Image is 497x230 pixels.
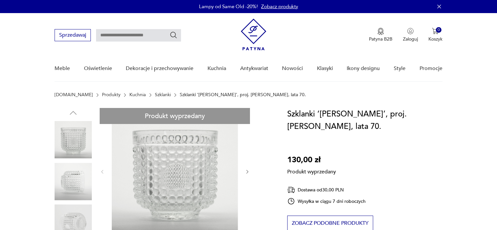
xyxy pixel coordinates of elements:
[347,56,380,81] a: Ikony designu
[287,197,366,205] div: Wysyłka w ciągu 7 dni roboczych
[436,27,441,33] div: 0
[432,28,439,34] img: Ikona koszyka
[369,36,392,42] p: Patyna B2B
[84,56,112,81] a: Oświetlenie
[240,56,268,81] a: Antykwariat
[261,3,298,10] a: Zobacz produkty
[403,28,418,42] button: Zaloguj
[282,56,303,81] a: Nowości
[407,28,414,34] img: Ikonka użytkownika
[287,186,295,194] img: Ikona dostawy
[369,28,392,42] a: Ikona medaluPatyna B2B
[241,19,266,50] img: Patyna - sklep z meblami i dekoracjami vintage
[180,92,306,97] p: Szklanki ‘[PERSON_NAME]’, proj. [PERSON_NAME], lata 70.
[287,108,442,133] h1: Szklanki ‘[PERSON_NAME]’, proj. [PERSON_NAME], lata 70.
[420,56,442,81] a: Promocje
[317,56,333,81] a: Klasyki
[287,154,336,166] p: 130,00 zł
[129,92,146,97] a: Kuchnia
[394,56,406,81] a: Style
[155,92,171,97] a: Szklanki
[403,36,418,42] p: Zaloguj
[428,28,442,42] button: 0Koszyk
[199,3,258,10] p: Lampy od Same Old -20%!
[170,31,177,39] button: Szukaj
[207,56,226,81] a: Kuchnia
[428,36,442,42] p: Koszyk
[287,186,366,194] div: Dostawa od 30,00 PLN
[55,92,93,97] a: [DOMAIN_NAME]
[55,29,91,41] button: Sprzedawaj
[55,33,91,38] a: Sprzedawaj
[126,56,193,81] a: Dekoracje i przechowywanie
[102,92,121,97] a: Produkty
[369,28,392,42] button: Patyna B2B
[55,56,70,81] a: Meble
[287,166,336,175] p: Produkt wyprzedany
[377,28,384,35] img: Ikona medalu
